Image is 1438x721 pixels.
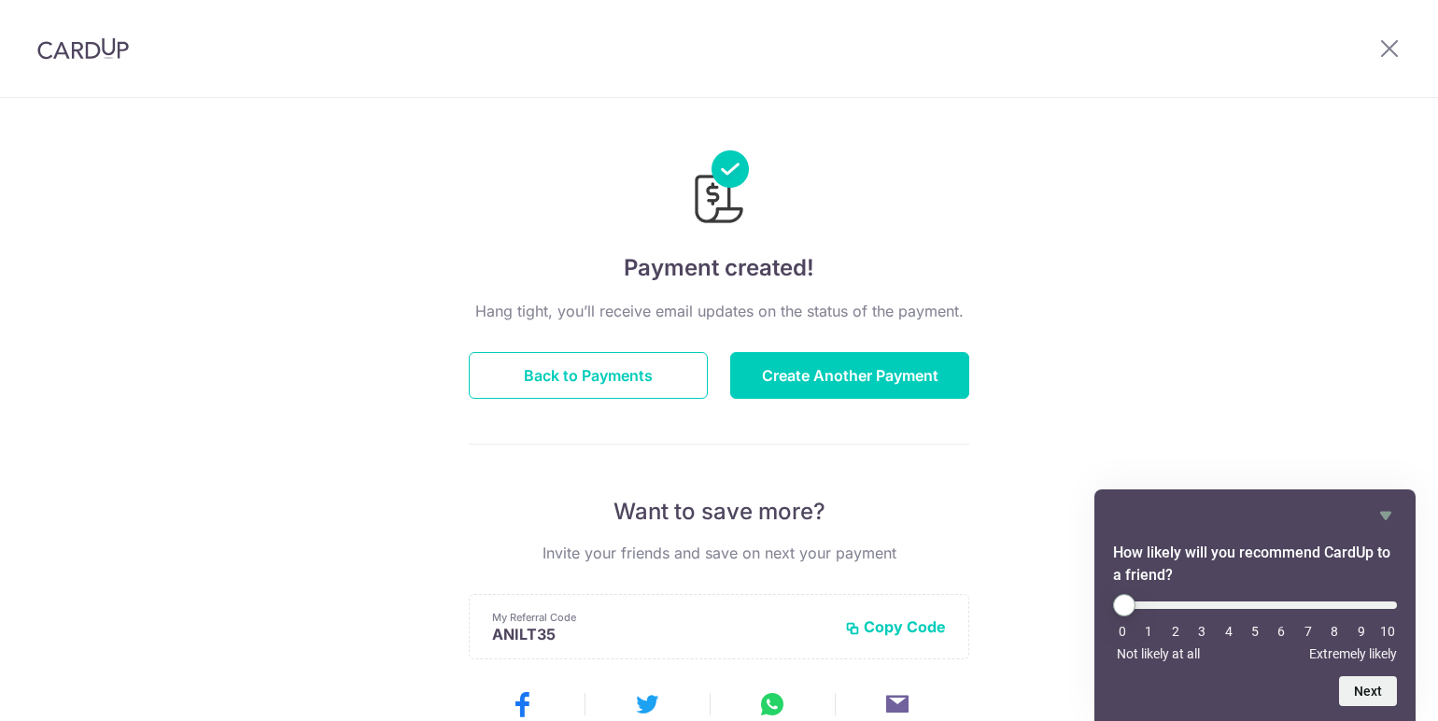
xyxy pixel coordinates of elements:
[1272,624,1290,639] li: 6
[469,352,708,399] button: Back to Payments
[492,610,830,625] p: My Referral Code
[1113,594,1397,661] div: How likely will you recommend CardUp to a friend? Select an option from 0 to 10, with 0 being Not...
[1246,624,1264,639] li: 5
[1113,542,1397,587] h2: How likely will you recommend CardUp to a friend? Select an option from 0 to 10, with 0 being Not...
[1352,624,1371,639] li: 9
[1375,504,1397,527] button: Hide survey
[469,251,969,285] h4: Payment created!
[1113,504,1397,706] div: How likely will you recommend CardUp to a friend? Select an option from 0 to 10, with 0 being Not...
[1117,646,1200,661] span: Not likely at all
[730,352,969,399] button: Create Another Payment
[469,300,969,322] p: Hang tight, you’ll receive email updates on the status of the payment.
[492,625,830,643] p: ANILT35
[469,542,969,564] p: Invite your friends and save on next your payment
[1325,624,1344,639] li: 8
[1219,624,1238,639] li: 4
[1309,646,1397,661] span: Extremely likely
[845,617,946,636] button: Copy Code
[1378,624,1397,639] li: 10
[1339,676,1397,706] button: Next question
[1166,624,1185,639] li: 2
[689,150,749,229] img: Payments
[469,497,969,527] p: Want to save more?
[1192,624,1211,639] li: 3
[1113,624,1132,639] li: 0
[1299,624,1318,639] li: 7
[37,37,129,60] img: CardUp
[1139,624,1158,639] li: 1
